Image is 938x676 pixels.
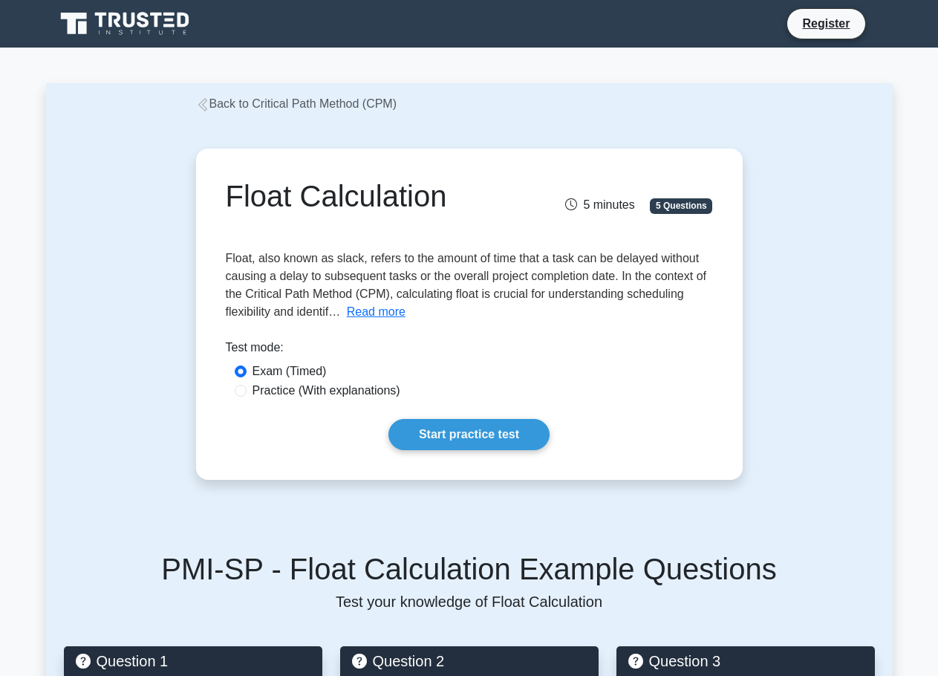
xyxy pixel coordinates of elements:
h5: PMI-SP - Float Calculation Example Questions [64,551,875,587]
span: 5 Questions [650,198,712,213]
h1: Float Calculation [226,178,544,214]
label: Practice (With explanations) [253,382,400,400]
h5: Question 1 [76,652,310,670]
h5: Question 3 [628,652,863,670]
button: Read more [347,303,406,321]
h5: Question 2 [352,652,587,670]
a: Back to Critical Path Method (CPM) [196,97,397,110]
p: Test your knowledge of Float Calculation [64,593,875,611]
span: 5 minutes [565,198,634,211]
a: Start practice test [388,419,550,450]
div: Test mode: [226,339,713,363]
label: Exam (Timed) [253,363,327,380]
span: Float, also known as slack, refers to the amount of time that a task can be delayed without causi... [226,252,707,318]
a: Register [793,14,859,33]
